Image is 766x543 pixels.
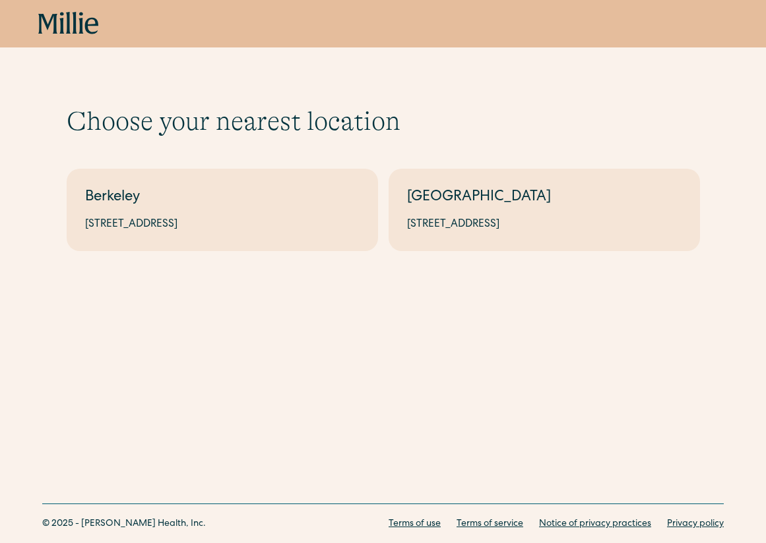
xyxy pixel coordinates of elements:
[67,169,378,251] a: Berkeley[STREET_ADDRESS]
[407,217,682,233] div: [STREET_ADDRESS]
[42,517,206,531] div: © 2025 - [PERSON_NAME] Health, Inc.
[38,12,99,36] a: home
[389,517,441,531] a: Terms of use
[457,517,523,531] a: Terms of service
[85,217,360,233] div: [STREET_ADDRESS]
[67,105,700,137] h1: Choose your nearest location
[667,517,724,531] a: Privacy policy
[389,169,700,251] a: [GEOGRAPHIC_DATA][STREET_ADDRESS]
[539,517,651,531] a: Notice of privacy practices
[407,187,682,209] div: [GEOGRAPHIC_DATA]
[85,187,360,209] div: Berkeley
